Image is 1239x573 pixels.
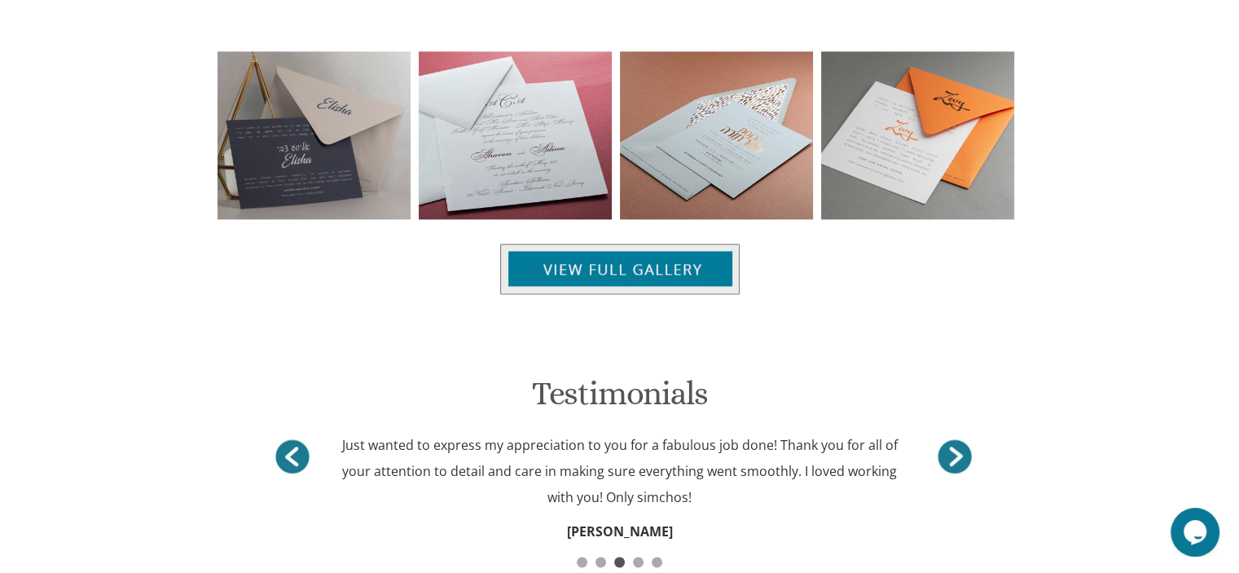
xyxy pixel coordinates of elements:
a: 3 [610,544,629,560]
a: > [272,436,313,477]
div: [PERSON_NAME] [264,518,975,544]
h1: Testimonials [264,376,975,424]
iframe: chat widget [1171,508,1223,557]
a: 4 [629,544,648,560]
a: 1 [573,544,591,560]
a: 5 [648,544,666,560]
span: 4 [633,557,644,567]
span: 5 [652,557,662,567]
div: Just wanted to express my appreciation to you for a fabulous job done! Thank you for all of your ... [335,432,903,510]
a: 2 [591,544,610,560]
span: 1 [577,557,587,567]
span: 3 [614,557,625,567]
a: < [934,436,975,477]
span: 2 [595,557,606,567]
